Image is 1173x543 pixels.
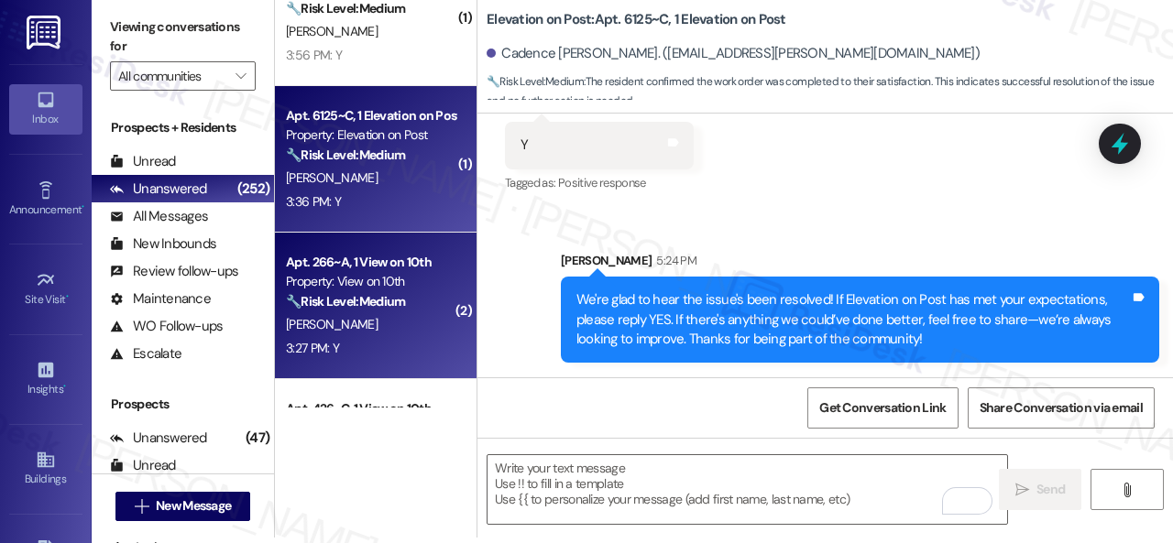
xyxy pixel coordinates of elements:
[505,169,694,196] div: Tagged as:
[286,169,378,186] span: [PERSON_NAME]
[110,344,181,364] div: Escalate
[63,380,66,393] span: •
[110,456,176,475] div: Unread
[115,492,251,521] button: New Message
[652,251,696,270] div: 5:24 PM
[968,387,1155,429] button: Share Conversation via email
[9,444,82,494] a: Buildings
[819,398,946,418] span: Get Conversation Link
[241,424,274,452] div: (47)
[110,179,207,199] div: Unanswered
[488,455,1007,524] textarea: To enrich screen reader interactions, please activate Accessibility in Grammarly extension settings
[286,47,342,63] div: 3:56 PM: Y
[156,496,231,516] span: New Message
[9,265,82,314] a: Site Visit •
[233,175,274,203] div: (252)
[110,13,256,61] label: Viewing conversations for
[135,499,148,514] i: 
[110,234,216,254] div: New Inbounds
[807,387,958,429] button: Get Conversation Link
[286,399,455,418] div: Apt. 426~C, 1 View on 10th
[521,136,528,155] div: Y
[110,207,208,226] div: All Messages
[236,69,246,83] i: 
[110,317,223,336] div: WO Follow-ups
[286,316,378,332] span: [PERSON_NAME]
[92,395,274,414] div: Prospects
[286,193,341,210] div: 3:36 PM: Y
[487,10,786,29] b: Elevation on Post: Apt. 6125~C, 1 Elevation on Post
[286,340,339,356] div: 3:27 PM: Y
[9,354,82,404] a: Insights •
[999,469,1081,510] button: Send
[558,175,646,190] span: Positive response
[82,201,84,213] span: •
[1036,480,1065,499] span: Send
[286,106,455,125] div: Apt. 6125~C, 1 Elevation on Post
[286,293,405,310] strong: 🔧 Risk Level: Medium
[110,262,238,281] div: Review follow-ups
[9,84,82,134] a: Inbox
[27,16,64,49] img: ResiDesk Logo
[576,290,1130,349] div: We're glad to hear the issue's been resolved! If Elevation on Post has met your expectations, ple...
[286,125,455,145] div: Property: Elevation on Post
[66,290,69,303] span: •
[286,272,455,291] div: Property: View on 10th
[980,398,1143,418] span: Share Conversation via email
[1015,483,1029,497] i: 
[487,74,584,89] strong: 🔧 Risk Level: Medium
[110,289,211,309] div: Maintenance
[286,23,378,39] span: [PERSON_NAME]
[286,147,405,163] strong: 🔧 Risk Level: Medium
[92,118,274,137] div: Prospects + Residents
[561,251,1159,277] div: [PERSON_NAME]
[1120,483,1134,497] i: 
[487,44,980,63] div: Cadence [PERSON_NAME]. ([EMAIL_ADDRESS][PERSON_NAME][DOMAIN_NAME])
[118,61,226,91] input: All communities
[286,253,455,272] div: Apt. 266~A, 1 View on 10th
[110,429,207,448] div: Unanswered
[487,72,1173,112] span: : The resident confirmed the work order was completed to their satisfaction. This indicates succe...
[110,152,176,171] div: Unread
